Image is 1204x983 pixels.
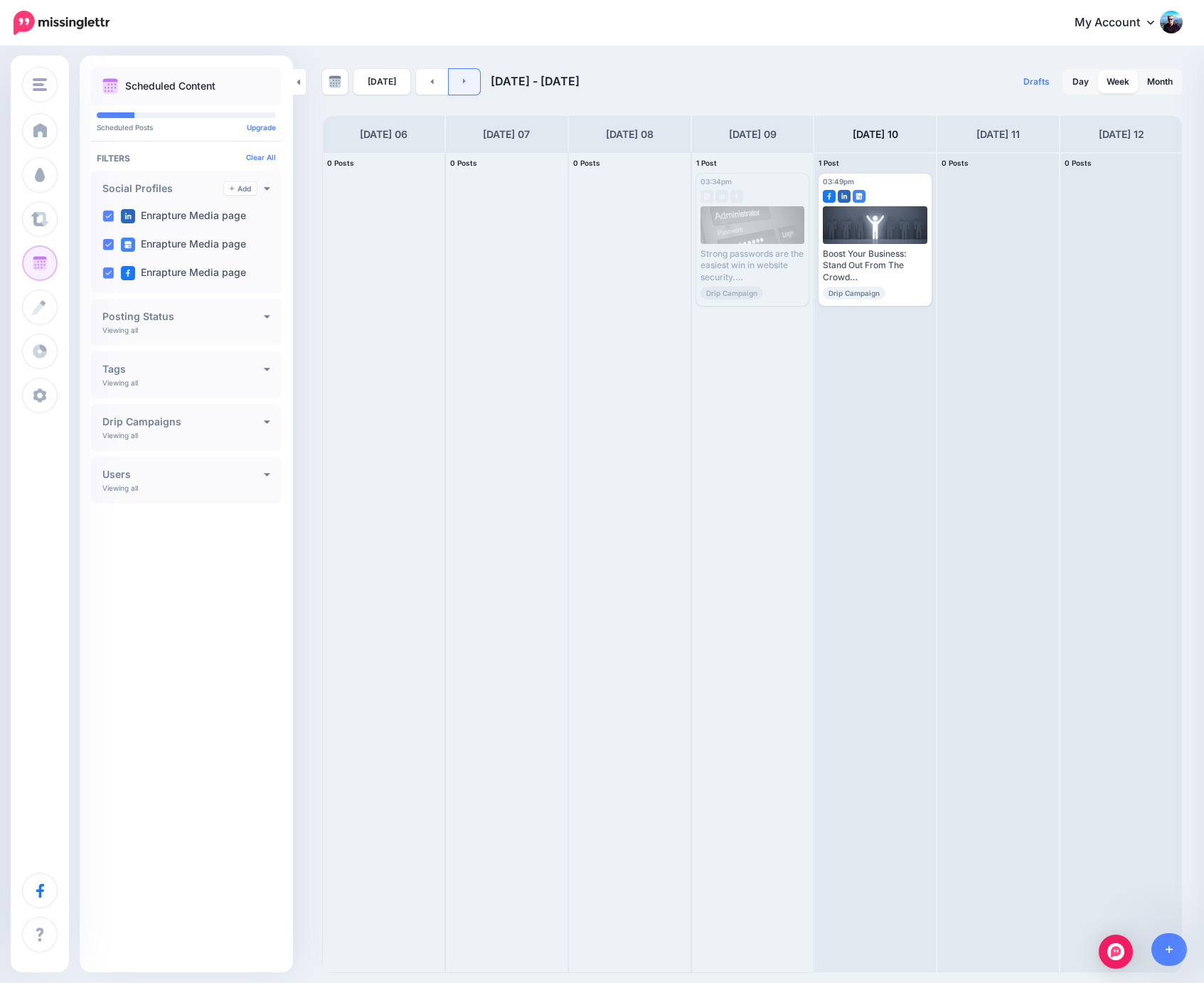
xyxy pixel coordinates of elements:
[102,469,264,479] h4: Users
[823,248,927,283] div: Boost Your Business: Stand Out From The Crowd ▸ [URL] #EasyTips #ProvenStrategies #StrongCustomer...
[700,287,763,299] span: Drip Campaign
[1064,70,1097,93] a: Day
[1099,935,1133,969] div: Open Intercom Messenger
[329,75,341,88] img: calendar-grey-darker.png
[102,484,138,492] p: Viewing all
[224,182,257,195] a: Add
[102,312,264,322] h4: Posting Status
[102,184,224,193] h4: Social Profiles
[33,78,47,91] img: menu.png
[121,238,246,252] label: Enrapture Media page
[729,126,777,143] h4: [DATE] 09
[125,81,215,91] p: Scheduled Content
[121,209,246,223] label: Enrapture Media page
[247,123,276,132] a: Upgrade
[606,126,654,143] h4: [DATE] 08
[1015,69,1058,95] a: Drafts
[102,417,264,427] h4: Drip Campaigns
[353,69,410,95] a: [DATE]
[700,248,805,283] div: Strong passwords are the easiest win in website security. Read more 👉 [URL] #ContentManagementSys...
[1060,6,1183,41] a: My Account
[976,126,1020,143] h4: [DATE] 11
[246,153,276,161] a: Clear All
[1023,78,1050,86] span: Drafts
[1065,159,1092,167] span: 0 Posts
[715,190,728,203] img: linkedin-grey-square.png
[102,431,138,440] p: Viewing all
[942,159,969,167] span: 0 Posts
[1099,126,1144,143] h4: [DATE] 12
[121,266,246,280] label: Enrapture Media page
[121,266,135,280] img: facebook-square.png
[573,159,600,167] span: 0 Posts
[102,326,138,334] p: Viewing all
[730,190,743,203] img: facebook-grey-square.png
[102,364,264,374] h4: Tags
[853,126,898,143] h4: [DATE] 10
[97,124,276,131] p: Scheduled Posts
[102,78,118,94] img: calendar.png
[838,190,851,203] img: linkedin-square.png
[14,11,110,35] img: Missinglettr
[327,159,354,167] span: 0 Posts
[819,159,839,167] span: 1 Post
[102,378,138,387] p: Viewing all
[97,153,276,164] h4: Filters
[450,159,477,167] span: 0 Posts
[696,159,717,167] span: 1 Post
[360,126,407,143] h4: [DATE] 06
[1139,70,1181,93] a: Month
[823,190,836,203] img: facebook-square.png
[121,238,135,252] img: google_business-square.png
[1098,70,1138,93] a: Week
[700,190,713,203] img: google_business-grey-square.png
[491,74,580,88] span: [DATE] - [DATE]
[121,209,135,223] img: linkedin-square.png
[483,126,530,143] h4: [DATE] 07
[700,177,732,186] span: 03:34pm
[823,287,885,299] span: Drip Campaign
[823,177,854,186] span: 03:49pm
[853,190,865,203] img: google_business-square.png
